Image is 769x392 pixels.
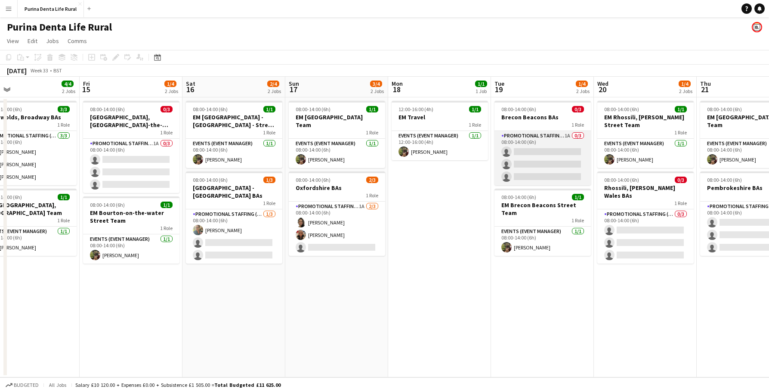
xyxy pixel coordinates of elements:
[392,101,488,160] app-job-card: 12:00-16:00 (4h)1/1EM Travel1 RoleEvents (Event Manager)1/112:00-16:00 (4h)[PERSON_NAME]
[398,106,433,112] span: 12:00-16:00 (4h)
[75,382,281,388] div: Salary £10 120.00 + Expenses £0.00 + Subsistence £1 505.00 =
[597,209,694,264] app-card-role: Promotional Staffing (Brand Ambassadors)0/308:00-14:00 (6h)
[476,88,487,94] div: 1 Job
[263,200,275,206] span: 1 Role
[371,88,384,94] div: 2 Jobs
[604,177,639,183] span: 08:00-14:00 (6h)
[83,113,179,129] h3: [GEOGRAPHIC_DATA], [GEOGRAPHIC_DATA]-the-water BAs
[186,209,282,264] app-card-role: Promotional Staffing (Brand Ambassadors)1/308:00-14:00 (6h)[PERSON_NAME]
[752,22,762,32] app-user-avatar: Bounce Activations Ltd
[57,217,70,224] span: 1 Role
[53,67,62,74] div: BST
[83,209,179,224] h3: EM Bourton-on-the-water Street Team
[57,121,70,128] span: 1 Role
[90,202,125,208] span: 08:00-14:00 (6h)
[90,106,125,112] span: 08:00-14:00 (6h)
[58,106,70,112] span: 3/3
[47,382,68,388] span: All jobs
[62,88,75,94] div: 2 Jobs
[296,177,330,183] span: 08:00-14:00 (6h)
[576,88,590,94] div: 2 Jobs
[675,177,687,183] span: 0/3
[390,84,403,94] span: 18
[494,101,591,185] app-job-card: 08:00-14:00 (6h)0/3Brecon Beacons BAs1 RolePromotional Staffing (Brand Ambassadors)1A0/308:00-14:...
[494,227,591,256] app-card-role: Events (Event Manager)1/108:00-14:00 (6h)[PERSON_NAME]
[83,101,179,193] app-job-card: 08:00-14:00 (6h)0/3[GEOGRAPHIC_DATA], [GEOGRAPHIC_DATA]-the-water BAs1 RolePromotional Staffing (...
[214,382,281,388] span: Total Budgeted £11 625.00
[83,196,179,264] div: 08:00-14:00 (6h)1/1EM Bourton-on-the-water Street Team1 RoleEvents (Event Manager)1/108:00-14:00 ...
[43,35,62,47] a: Jobs
[24,35,41,47] a: Edit
[58,194,70,200] span: 1/1
[366,177,378,183] span: 2/3
[160,225,173,231] span: 1 Role
[289,101,385,168] app-job-card: 08:00-14:00 (6h)1/1EM [GEOGRAPHIC_DATA] Team1 RoleEvents (Event Manager)1/108:00-14:00 (6h)[PERSO...
[82,84,90,94] span: 15
[597,171,694,264] div: 08:00-14:00 (6h)0/3Rhossili, [PERSON_NAME] Wales BAs1 RolePromotional Staffing (Brand Ambassadors...
[597,101,694,168] div: 08:00-14:00 (6h)1/1EM Rhossili, [PERSON_NAME] Street Team1 RoleEvents (Event Manager)1/108:00-14:...
[161,202,173,208] span: 1/1
[501,194,536,200] span: 08:00-14:00 (6h)
[186,80,195,87] span: Sat
[83,139,179,193] app-card-role: Promotional Staffing (Brand Ambassadors)1A0/308:00-14:00 (6h)
[289,113,385,129] h3: EM [GEOGRAPHIC_DATA] Team
[597,80,608,87] span: Wed
[597,113,694,129] h3: EM Rhossili, [PERSON_NAME] Street Team
[7,37,19,45] span: View
[493,84,504,94] span: 19
[4,380,40,390] button: Budgeted
[597,139,694,168] app-card-role: Events (Event Manager)1/108:00-14:00 (6h)[PERSON_NAME]
[62,81,74,87] span: 4/4
[14,382,39,388] span: Budgeted
[571,121,584,128] span: 1 Role
[186,139,282,168] app-card-role: Events (Event Manager)1/108:00-14:00 (6h)[PERSON_NAME]
[289,184,385,192] h3: Oxfordshire BAs
[494,201,591,217] h3: EM Brecon Beacons Street Team
[289,80,299,87] span: Sun
[469,106,481,112] span: 1/1
[392,80,403,87] span: Mon
[289,139,385,168] app-card-role: Events (Event Manager)1/108:00-14:00 (6h)[PERSON_NAME]
[164,81,176,87] span: 1/4
[679,81,691,87] span: 1/4
[46,37,59,45] span: Jobs
[597,184,694,199] h3: Rhossili, [PERSON_NAME] Wales BAs
[289,171,385,256] app-job-card: 08:00-14:00 (6h)2/3Oxfordshire BAs1 RolePromotional Staffing (Brand Ambassadors)1A2/308:00-14:00 ...
[83,234,179,264] app-card-role: Events (Event Manager)1/108:00-14:00 (6h)[PERSON_NAME]
[370,81,382,87] span: 3/4
[674,129,687,136] span: 1 Role
[161,106,173,112] span: 0/3
[185,84,195,94] span: 16
[366,106,378,112] span: 1/1
[296,106,330,112] span: 08:00-14:00 (6h)
[7,66,27,75] div: [DATE]
[64,35,90,47] a: Comms
[186,184,282,199] h3: [GEOGRAPHIC_DATA] - [GEOGRAPHIC_DATA] BAs
[469,121,481,128] span: 1 Role
[494,80,504,87] span: Tue
[604,106,639,112] span: 08:00-14:00 (6h)
[572,106,584,112] span: 0/3
[679,88,692,94] div: 2 Jobs
[289,202,385,256] app-card-role: Promotional Staffing (Brand Ambassadors)1A2/308:00-14:00 (6h)[PERSON_NAME][PERSON_NAME]
[572,194,584,200] span: 1/1
[494,189,591,256] app-job-card: 08:00-14:00 (6h)1/1EM Brecon Beacons Street Team1 RoleEvents (Event Manager)1/108:00-14:00 (6h)[P...
[674,200,687,206] span: 1 Role
[366,192,378,199] span: 1 Role
[700,80,711,87] span: Thu
[707,106,742,112] span: 08:00-14:00 (6h)
[263,177,275,183] span: 1/3
[186,171,282,264] app-job-card: 08:00-14:00 (6h)1/3[GEOGRAPHIC_DATA] - [GEOGRAPHIC_DATA] BAs1 RolePromotional Staffing (Brand Amb...
[186,101,282,168] app-job-card: 08:00-14:00 (6h)1/1EM [GEOGRAPHIC_DATA] - [GEOGRAPHIC_DATA] - Street Team1 RoleEvents (Event Mana...
[494,131,591,185] app-card-role: Promotional Staffing (Brand Ambassadors)1A0/308:00-14:00 (6h)
[3,35,22,47] a: View
[7,21,112,34] h1: Purina Denta Life Rural
[186,113,282,129] h3: EM [GEOGRAPHIC_DATA] - [GEOGRAPHIC_DATA] - Street Team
